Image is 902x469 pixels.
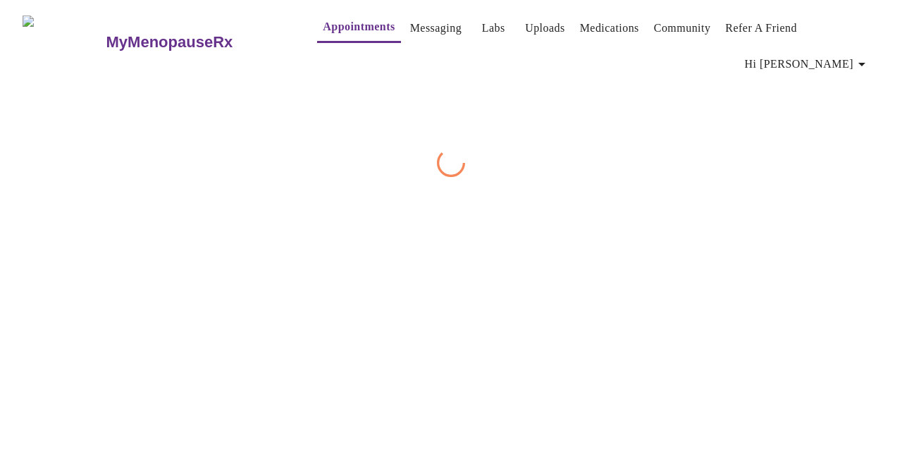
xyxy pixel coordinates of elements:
[745,54,870,74] span: Hi [PERSON_NAME]
[317,13,400,43] button: Appointments
[106,33,233,51] h3: MyMenopauseRx
[519,14,571,42] button: Uploads
[410,18,462,38] a: Messaging
[725,18,797,38] a: Refer a Friend
[574,14,645,42] button: Medications
[323,17,395,37] a: Appointments
[525,18,565,38] a: Uploads
[23,16,104,68] img: MyMenopauseRx Logo
[471,14,516,42] button: Labs
[648,14,717,42] button: Community
[739,50,876,78] button: Hi [PERSON_NAME]
[104,18,289,67] a: MyMenopauseRx
[482,18,505,38] a: Labs
[580,18,639,38] a: Medications
[719,14,803,42] button: Refer a Friend
[404,14,467,42] button: Messaging
[654,18,711,38] a: Community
